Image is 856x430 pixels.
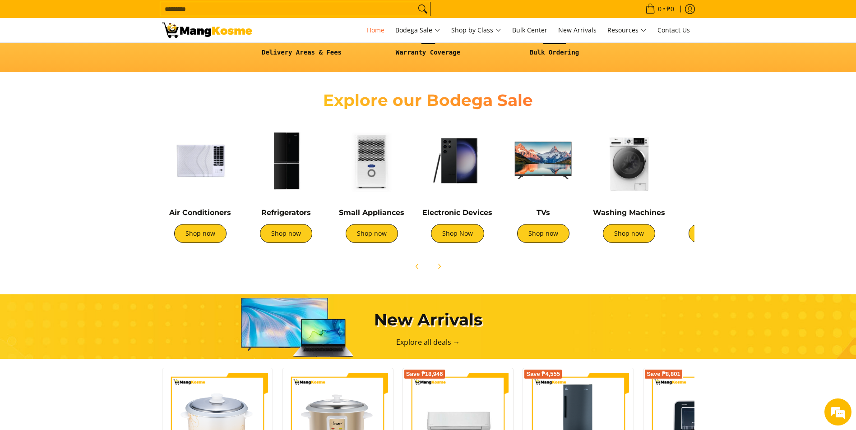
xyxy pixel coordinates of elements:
a: Shop now [174,224,227,243]
img: Electronic Devices [419,122,496,199]
a: Shop now [517,224,569,243]
img: Washing Machines [591,122,667,199]
img: Mang Kosme: Your Home Appliances Warehouse Sale Partner! [162,23,252,38]
a: Bulk Center [508,18,552,42]
img: Cookers [676,122,753,199]
span: Resources [607,25,647,36]
a: Shop by Class [447,18,506,42]
a: Shop now [260,224,312,243]
button: Previous [407,256,427,276]
nav: Main Menu [261,18,694,42]
a: Bodega Sale [391,18,445,42]
a: Washing Machines [593,208,665,217]
a: Electronic Devices [422,208,492,217]
a: Resources [603,18,651,42]
span: ₱0 [665,6,676,12]
a: New Arrivals [554,18,601,42]
span: Save ₱18,946 [406,371,443,377]
span: Save ₱4,555 [526,371,560,377]
div: Chat with us now [47,50,152,62]
img: TVs [505,122,582,199]
a: Small Appliances [339,208,404,217]
a: Contact Us [653,18,694,42]
span: Home [367,26,384,34]
a: Shop now [346,224,398,243]
a: Shop now [603,224,655,243]
span: Bulk Center [512,26,547,34]
img: Refrigerators [248,122,324,199]
span: Shop by Class [451,25,501,36]
img: Air Conditioners [162,122,239,199]
a: Home [362,18,389,42]
span: We're online! [52,114,125,205]
textarea: Type your message and hit 'Enter' [5,246,172,278]
span: New Arrivals [558,26,597,34]
span: Bodega Sale [395,25,440,36]
a: Air Conditioners [169,208,231,217]
button: Next [429,256,449,276]
span: Save ₱8,801 [647,371,680,377]
div: Minimize live chat window [148,5,170,26]
span: Contact Us [657,26,690,34]
a: Shop Now [431,224,484,243]
a: Explore all deals → [396,337,460,347]
a: Refrigerators [261,208,311,217]
h2: Explore our Bodega Sale [297,90,559,110]
span: • [643,4,677,14]
span: 0 [657,6,663,12]
a: TVs [537,208,550,217]
img: Small Appliances [333,122,410,199]
a: Shop now [689,224,741,243]
button: Search [416,2,430,16]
